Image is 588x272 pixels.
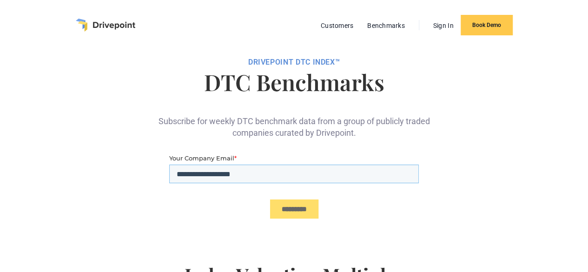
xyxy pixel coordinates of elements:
[169,153,419,226] iframe: Form 0
[19,71,569,93] h1: DTC Benchmarks
[461,15,513,35] a: Book Demo
[76,19,135,32] a: home
[363,20,410,32] a: Benchmarks
[155,100,434,139] div: Subscribe for weekly DTC benchmark data from a group of publicly traded companies curated by Driv...
[429,20,458,32] a: Sign In
[19,58,569,67] div: DRIVEPOiNT DTC Index™
[316,20,358,32] a: Customers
